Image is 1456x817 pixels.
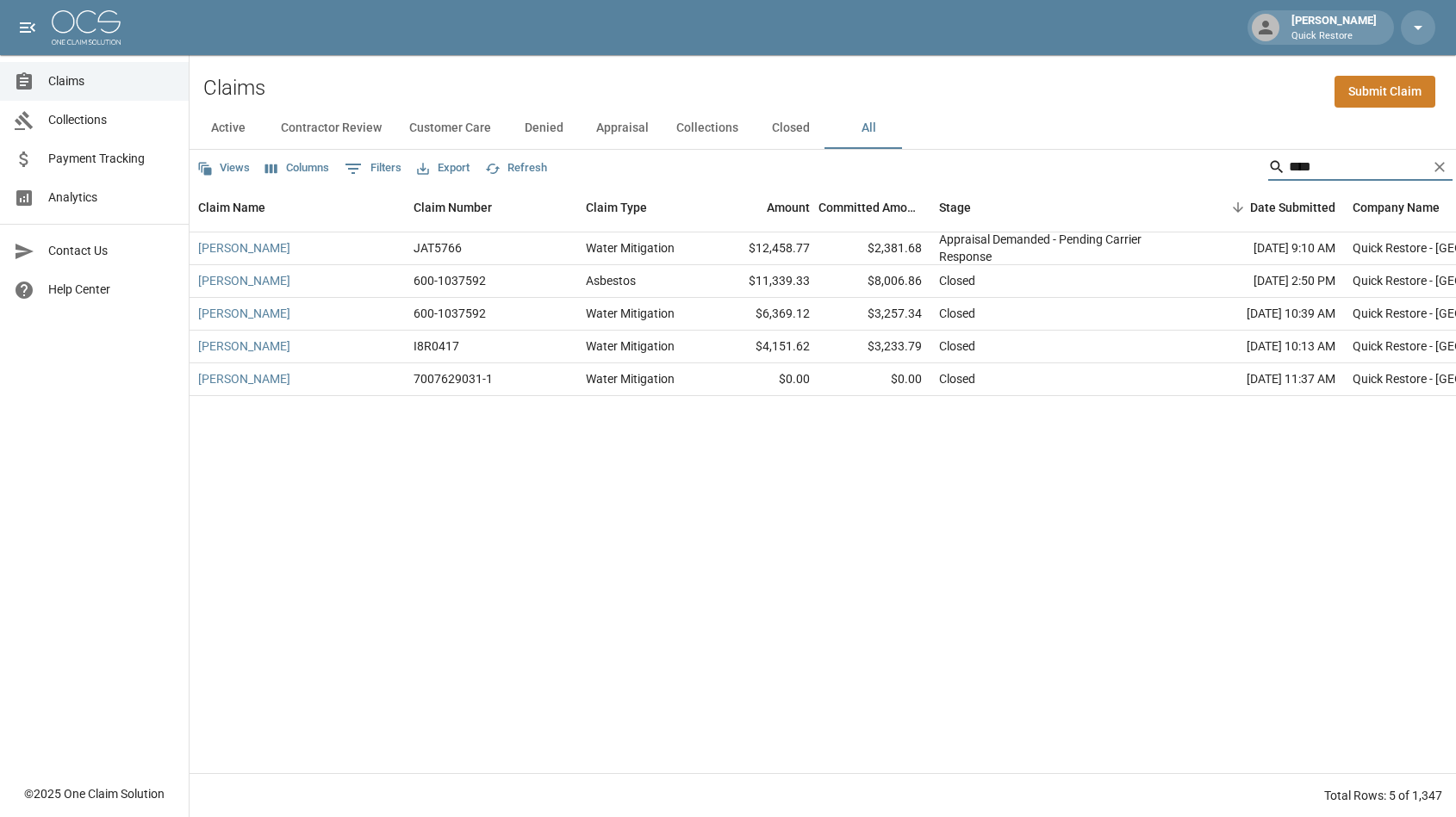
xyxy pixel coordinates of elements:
[505,108,582,149] button: Denied
[706,265,818,298] div: $11,339.33
[414,272,486,289] div: 600-1037592
[1189,331,1344,363] div: [DATE] 10:13 AM
[1268,153,1453,184] div: Search
[1189,363,1344,396] div: [DATE] 11:37 AM
[939,305,975,322] div: Closed
[340,155,406,183] button: Show filters
[818,331,930,363] div: $3,233.79
[413,155,474,182] button: Export
[706,183,818,232] div: Amount
[1189,183,1344,232] div: Date Submitted
[1324,787,1442,804] div: Total Rows: 5 of 1,347
[48,242,175,260] span: Contact Us
[481,155,551,182] button: Refresh
[405,183,577,232] div: Claim Number
[10,10,45,45] button: open drawer
[52,10,121,45] img: ocs-logo-white-transparent.png
[939,337,975,355] div: Closed
[1427,154,1453,180] button: Clear
[198,239,290,257] a: [PERSON_NAME]
[203,76,265,101] h2: Claims
[586,337,675,355] div: Water Mitigation
[818,298,930,331] div: $3,257.34
[586,370,675,387] div: Water Mitigation
[818,183,922,232] div: Committed Amount
[198,370,290,387] a: [PERSON_NAME]
[1189,265,1344,298] div: [DATE] 2:50 PM
[818,183,930,232] div: Committed Amount
[395,108,505,149] button: Customer Care
[190,108,267,149] button: Active
[939,370,975,387] div: Closed
[48,281,175,299] span: Help Center
[586,305,675,322] div: Water Mitigation
[1189,298,1344,331] div: [DATE] 10:39 AM
[586,272,636,289] div: Asbestos
[414,183,492,232] div: Claim Number
[267,108,395,149] button: Contractor Review
[190,183,405,232] div: Claim Name
[818,363,930,396] div: $0.00
[663,108,752,149] button: Collections
[706,298,818,331] div: $6,369.12
[818,232,930,265] div: $2,381.68
[198,337,290,355] a: [PERSON_NAME]
[48,111,175,129] span: Collections
[830,108,907,149] button: All
[582,108,663,149] button: Appraisal
[939,231,1180,265] div: Appraisal Demanded - Pending Carrier Response
[752,108,830,149] button: Closed
[1335,76,1435,108] a: Submit Claim
[24,785,165,802] div: © 2025 One Claim Solution
[193,155,254,182] button: Views
[1353,183,1440,232] div: Company Name
[706,363,818,396] div: $0.00
[767,183,810,232] div: Amount
[586,183,647,232] div: Claim Type
[930,183,1189,232] div: Stage
[586,239,675,257] div: Water Mitigation
[414,337,459,355] div: I8R0417
[1285,12,1384,43] div: [PERSON_NAME]
[261,155,333,182] button: Select columns
[48,189,175,207] span: Analytics
[190,108,1456,149] div: dynamic tabs
[1250,183,1335,232] div: Date Submitted
[48,150,175,168] span: Payment Tracking
[414,305,486,322] div: 600-1037592
[939,183,971,232] div: Stage
[939,272,975,289] div: Closed
[198,305,290,322] a: [PERSON_NAME]
[48,72,175,90] span: Claims
[1189,232,1344,265] div: [DATE] 9:10 AM
[577,183,706,232] div: Claim Type
[706,232,818,265] div: $12,458.77
[414,370,493,387] div: 7007629031-1
[198,272,290,289] a: [PERSON_NAME]
[198,183,265,232] div: Claim Name
[414,239,462,257] div: JAT5766
[706,331,818,363] div: $4,151.62
[818,265,930,298] div: $8,006.86
[1291,29,1377,44] p: Quick Restore
[1226,195,1250,220] button: Sort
